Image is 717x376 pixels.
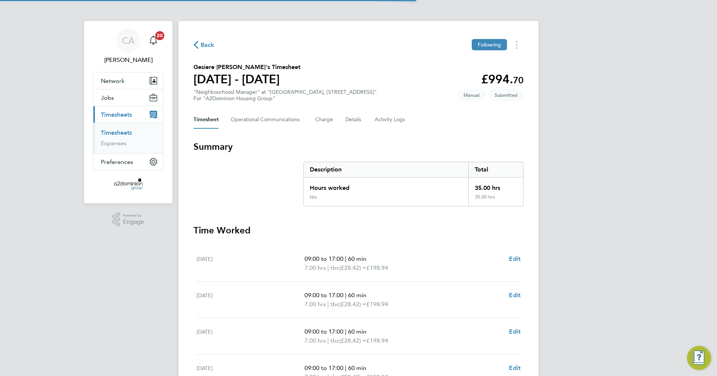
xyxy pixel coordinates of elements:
div: tbc [310,194,317,200]
span: | [345,255,346,262]
span: Edit [509,292,520,299]
div: [DATE] [196,291,304,309]
span: (£28.42) = [339,301,366,308]
span: £198.94 [366,301,388,308]
nav: Main navigation [84,21,172,203]
span: 09:00 to 17:00 [304,255,343,262]
span: 60 min [348,255,366,262]
button: Details [345,111,363,129]
button: Timesheet [193,111,219,129]
a: Go to home page [93,178,163,190]
span: Timesheets [101,111,132,118]
span: Edit [509,328,520,335]
a: 20 [146,29,161,53]
span: 70 [513,75,523,86]
div: Hours worked [304,177,468,194]
span: Jobs [101,94,114,101]
a: Powered byEngage [112,212,144,227]
div: [DATE] [196,254,304,272]
span: 20 [155,31,164,40]
img: a2dominion-logo-retina.png [114,178,142,190]
div: [DATE] [196,327,304,345]
a: Timesheets [101,129,132,136]
span: Following [478,41,501,48]
button: Jobs [93,89,163,106]
span: | [345,364,346,371]
span: 7.00 hrs [304,301,326,308]
span: 09:00 to 17:00 [304,364,343,371]
span: tbc [330,300,339,309]
h3: Time Worked [193,224,523,236]
span: tbc [330,336,339,345]
span: This timesheet was manually created. [457,89,486,101]
h2: Gesiere [PERSON_NAME]'s Timesheet [193,63,300,72]
span: | [327,337,329,344]
span: 09:00 to 17:00 [304,328,343,335]
span: 09:00 to 17:00 [304,292,343,299]
button: Operational Communications [231,111,303,129]
div: Total [468,162,523,177]
div: For "A2Dominion Housing Group" [193,95,377,102]
span: 7.00 hrs [304,264,326,271]
span: £198.94 [366,264,388,271]
button: Back [193,40,214,50]
a: Expenses [101,140,126,147]
div: Timesheets [93,123,163,153]
app-decimal: £994. [481,72,523,86]
span: Edit [509,364,520,371]
button: Timesheets Menu [510,39,523,51]
h1: [DATE] - [DATE] [193,72,300,87]
span: (£28.42) = [339,337,366,344]
span: Preferences [101,158,133,165]
div: "Neighbourhood Manager" at "[GEOGRAPHIC_DATA], [STREET_ADDRESS]" [193,89,377,102]
span: | [327,301,329,308]
span: This timesheet is Submitted. [489,89,523,101]
div: Description [304,162,468,177]
button: Timesheets [93,106,163,123]
button: Charge [315,111,333,129]
span: 60 min [348,328,366,335]
span: £198.94 [366,337,388,344]
span: Back [201,41,214,50]
div: Summary [303,162,523,206]
span: Powered by [123,212,144,219]
button: Preferences [93,153,163,170]
span: | [327,264,329,271]
span: Christina Akubeze [93,56,163,65]
span: | [345,328,346,335]
button: Activity Logs [375,111,406,129]
a: CA[PERSON_NAME] [93,29,163,65]
span: (£28.42) = [339,264,366,271]
span: Network [101,77,124,84]
a: Edit [509,327,520,336]
a: Edit [509,254,520,263]
span: 60 min [348,292,366,299]
span: Edit [509,255,520,262]
button: Engage Resource Center [687,346,711,370]
span: tbc [330,263,339,272]
button: Network [93,72,163,89]
span: Engage [123,219,144,225]
a: Edit [509,364,520,373]
a: Edit [509,291,520,300]
span: | [345,292,346,299]
button: Following [472,39,507,50]
span: CA [122,36,135,45]
h3: Summary [193,141,523,153]
span: 7.00 hrs [304,337,326,344]
span: 60 min [348,364,366,371]
div: 35.00 hrs [468,194,523,206]
div: 35.00 hrs [468,177,523,194]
